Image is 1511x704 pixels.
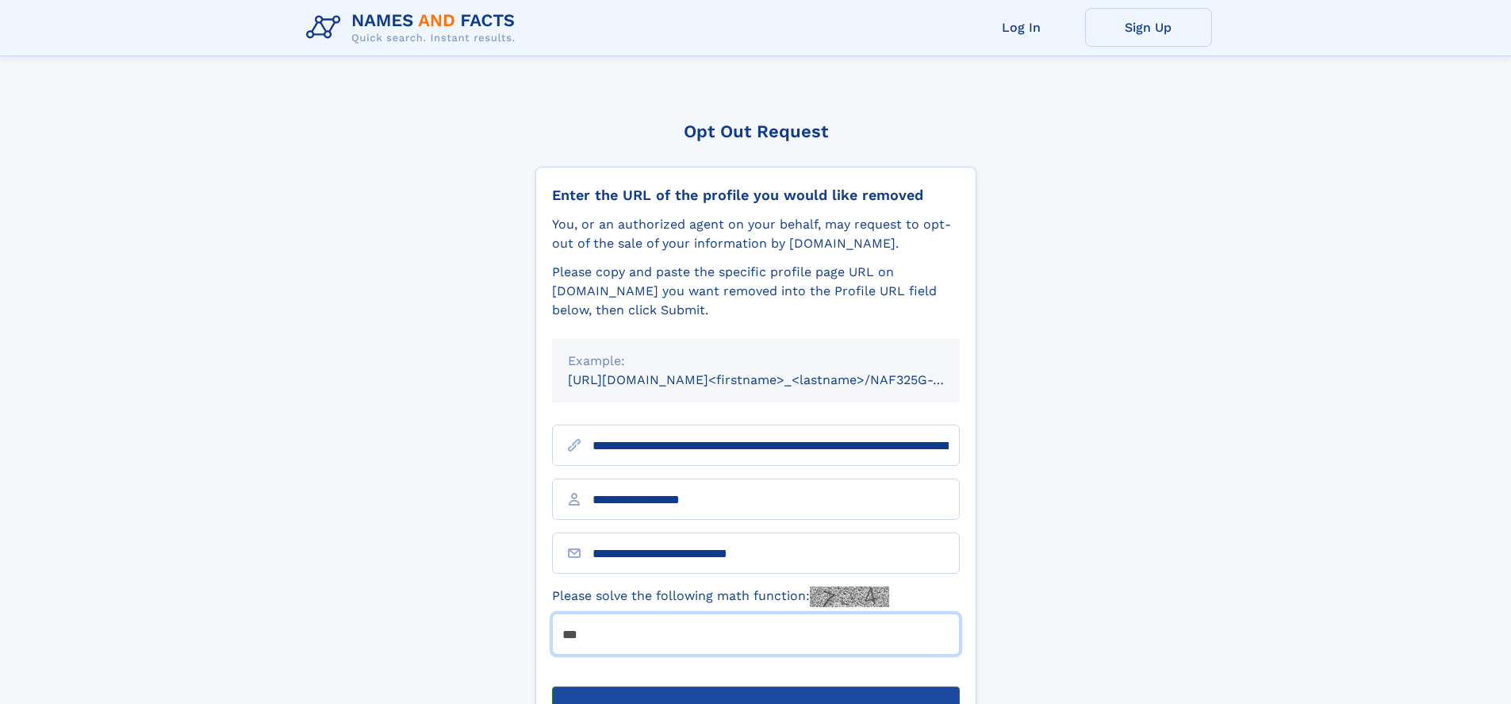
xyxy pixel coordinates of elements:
[552,263,960,320] div: Please copy and paste the specific profile page URL on [DOMAIN_NAME] you want removed into the Pr...
[958,8,1085,47] a: Log In
[568,372,990,387] small: [URL][DOMAIN_NAME]<firstname>_<lastname>/NAF325G-xxxxxxxx
[300,6,528,49] img: Logo Names and Facts
[552,187,960,204] div: Enter the URL of the profile you would like removed
[552,587,889,607] label: Please solve the following math function:
[552,215,960,253] div: You, or an authorized agent on your behalf, may request to opt-out of the sale of your informatio...
[568,352,944,371] div: Example:
[1085,8,1212,47] a: Sign Up
[535,121,976,141] div: Opt Out Request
